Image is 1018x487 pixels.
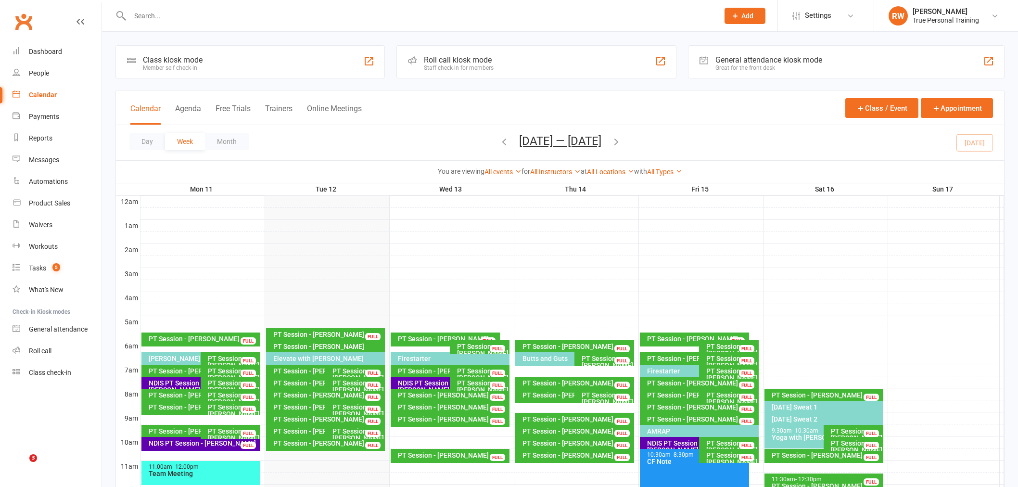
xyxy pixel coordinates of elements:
[921,98,993,118] button: Appointment
[207,404,258,417] div: PT Session - [PERSON_NAME]
[647,368,748,374] div: Firestarter
[614,394,630,401] div: FULL
[29,69,49,77] div: People
[706,452,757,465] div: PT Session - [PERSON_NAME]
[864,394,879,401] div: FULL
[143,64,203,71] div: Member self check-in
[771,476,882,483] div: 11:30am
[864,454,879,461] div: FULL
[830,428,881,441] div: PT Session - [PERSON_NAME]
[647,380,757,386] div: PT Session - [PERSON_NAME]
[397,355,508,362] div: Firestarter
[207,368,258,381] div: PT Session - [PERSON_NAME]
[365,418,381,425] div: FULL
[864,442,879,449] div: FULL
[13,84,102,106] a: Calendar
[241,394,256,401] div: FULL
[29,91,57,99] div: Calendar
[457,380,508,393] div: PT Session - [PERSON_NAME]
[148,470,259,477] div: Team Meeting
[13,171,102,192] a: Automations
[647,458,672,465] span: CF Note
[307,104,362,125] button: Online Meetings
[365,442,381,449] div: FULL
[273,355,383,362] div: Elevate with [PERSON_NAME]
[771,452,882,459] div: PT Session - [PERSON_NAME]
[13,279,102,301] a: What's New
[273,331,383,338] div: PT Session - [PERSON_NAME]
[365,406,381,413] div: FULL
[116,195,140,207] th: 12am
[29,113,59,120] div: Payments
[397,452,508,459] div: PT Session - [PERSON_NAME]
[265,183,389,195] th: Tue 12
[397,392,508,398] div: PT Session - [PERSON_NAME]
[792,427,818,434] span: - 10:30am
[739,406,754,413] div: FULL
[273,428,374,435] div: PT Session - [PERSON_NAME]
[148,464,259,470] div: 11:00am
[241,337,256,345] div: FULL
[29,243,58,250] div: Workouts
[490,370,505,377] div: FULL
[647,355,748,362] div: PT Session - [PERSON_NAME]
[172,463,199,470] span: - 12:00pm
[148,404,249,410] div: PT Session - [PERSON_NAME]
[129,133,165,150] button: Day
[127,9,712,23] input: Search...
[116,436,140,448] th: 10am
[514,183,638,195] th: Thu 14
[706,343,757,357] div: PT Session - [PERSON_NAME]
[273,416,383,423] div: PT Session - [PERSON_NAME]
[216,104,251,125] button: Free Trials
[13,41,102,63] a: Dashboard
[273,343,383,350] div: PT Session - [PERSON_NAME]
[647,404,757,410] div: PT Session - [PERSON_NAME]
[614,442,630,449] div: FULL
[715,64,822,71] div: Great for the front desk
[739,454,754,461] div: FULL
[365,333,381,340] div: FULL
[241,370,256,377] div: FULL
[424,55,494,64] div: Roll call kiosk mode
[647,452,748,458] div: 10:30am
[13,362,102,384] a: Class kiosk mode
[365,430,381,437] div: FULL
[273,440,383,447] div: PT Session - [PERSON_NAME]
[614,418,630,425] div: FULL
[29,347,51,355] div: Roll call
[273,404,374,410] div: PT Session - [PERSON_NAME]
[29,325,88,333] div: General attendance
[29,199,70,207] div: Product Sales
[490,382,505,389] div: FULL
[480,337,496,345] div: FULL
[647,416,757,423] div: PT Session - [PERSON_NAME]
[763,183,888,195] th: Sat 16
[273,380,374,386] div: PT Session - [PERSON_NAME]
[116,219,140,231] th: 1am
[614,454,630,461] div: FULL
[647,392,748,398] div: PT Session - [PERSON_NAME]
[116,243,140,256] th: 2am
[647,168,682,176] a: All Types
[148,335,259,342] div: PT Session - [PERSON_NAME]
[241,442,256,449] div: FULL
[771,434,872,441] div: Yoga with [PERSON_NAME]
[365,394,381,401] div: FULL
[739,370,754,377] div: FULL
[116,364,140,376] th: 7am
[265,104,293,125] button: Trainers
[116,268,140,280] th: 3am
[581,355,632,369] div: PT Session - [PERSON_NAME]
[519,134,601,148] button: [DATE] — [DATE]
[148,440,259,447] div: NDIS PT Session - [PERSON_NAME]
[207,355,258,369] div: PT Session - [PERSON_NAME]
[739,442,754,449] div: FULL
[614,345,630,352] div: FULL
[864,478,879,486] div: FULL
[888,183,1000,195] th: Sun 17
[522,167,530,175] strong: for
[241,357,256,364] div: FULL
[771,416,882,423] div: [DATE] Sweat 2
[241,430,256,437] div: FULL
